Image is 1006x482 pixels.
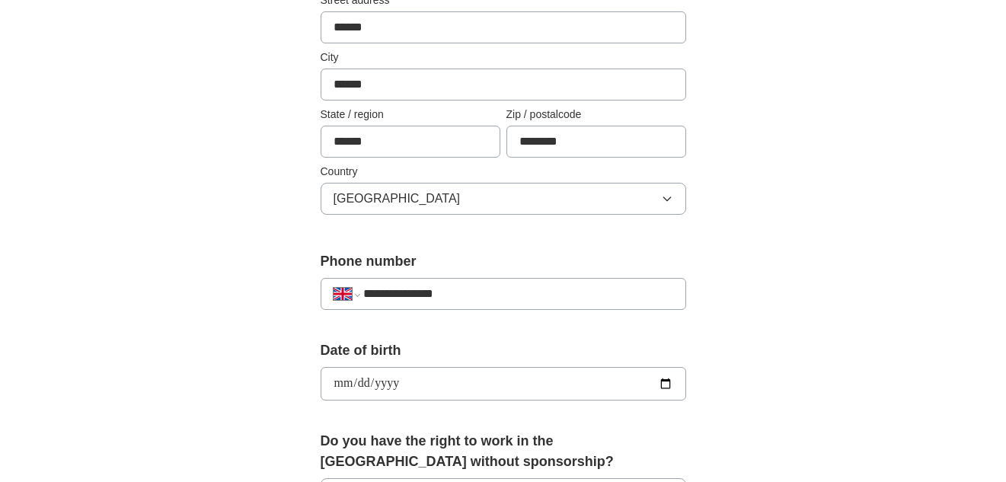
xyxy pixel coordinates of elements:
[321,431,686,472] label: Do you have the right to work in the [GEOGRAPHIC_DATA] without sponsorship?
[321,164,686,180] label: Country
[321,107,500,123] label: State / region
[506,107,686,123] label: Zip / postalcode
[321,49,686,65] label: City
[321,340,686,361] label: Date of birth
[334,190,461,208] span: [GEOGRAPHIC_DATA]
[321,183,686,215] button: [GEOGRAPHIC_DATA]
[321,251,686,272] label: Phone number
